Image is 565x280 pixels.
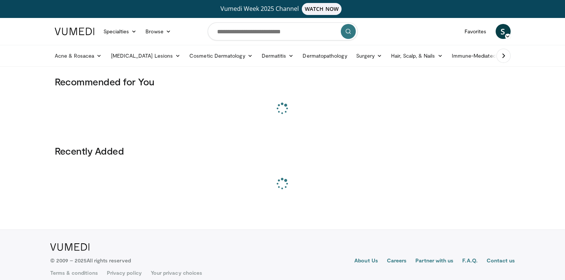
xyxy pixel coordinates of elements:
a: Favorites [460,24,491,39]
h3: Recommended for You [55,76,511,88]
a: About Us [354,257,378,266]
a: Cosmetic Dermatology [185,48,257,63]
a: Hair, Scalp, & Nails [387,48,447,63]
input: Search topics, interventions [208,22,358,40]
a: S [496,24,511,39]
p: © 2009 – 2025 [50,257,131,264]
img: VuMedi Logo [50,243,90,251]
a: Partner with us [415,257,453,266]
a: Dermatitis [257,48,298,63]
a: Immune-Mediated [447,48,508,63]
a: Acne & Rosacea [50,48,106,63]
span: WATCH NOW [302,3,342,15]
a: Terms & conditions [50,269,98,277]
a: Vumedi Week 2025 ChannelWATCH NOW [56,3,510,15]
a: Contact us [487,257,515,266]
img: VuMedi Logo [55,28,94,35]
a: Your privacy choices [151,269,202,277]
a: Surgery [352,48,387,63]
span: All rights reserved [87,257,130,264]
a: Browse [141,24,175,39]
h3: Recently Added [55,145,511,157]
a: Privacy policy [107,269,142,277]
a: Dermatopathology [298,48,351,63]
a: Careers [387,257,407,266]
a: Specialties [99,24,141,39]
a: [MEDICAL_DATA] Lesions [106,48,185,63]
a: F.A.Q. [462,257,477,266]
